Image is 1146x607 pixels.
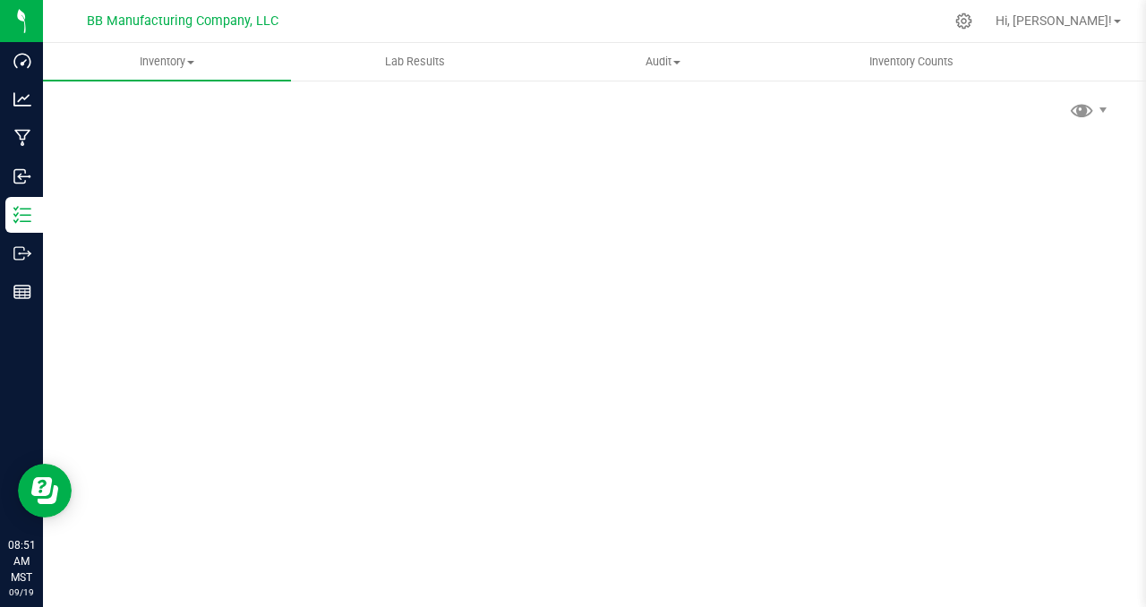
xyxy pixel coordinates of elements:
a: Audit [539,43,787,81]
div: Manage settings [953,13,975,30]
inline-svg: Inbound [13,167,31,185]
a: Inventory [43,43,291,81]
span: Inventory [43,54,291,70]
inline-svg: Dashboard [13,52,31,70]
inline-svg: Inventory [13,206,31,224]
span: Inventory Counts [845,54,978,70]
a: Inventory Counts [788,43,1036,81]
span: BB Manufacturing Company, LLC [87,13,278,29]
span: Audit [540,54,786,70]
inline-svg: Manufacturing [13,129,31,147]
p: 08:51 AM MST [8,537,35,586]
inline-svg: Reports [13,283,31,301]
a: Lab Results [291,43,539,81]
span: Hi, [PERSON_NAME]! [996,13,1112,28]
span: Lab Results [361,54,469,70]
iframe: Resource center [18,464,72,517]
inline-svg: Analytics [13,90,31,108]
inline-svg: Outbound [13,244,31,262]
p: 09/19 [8,586,35,599]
